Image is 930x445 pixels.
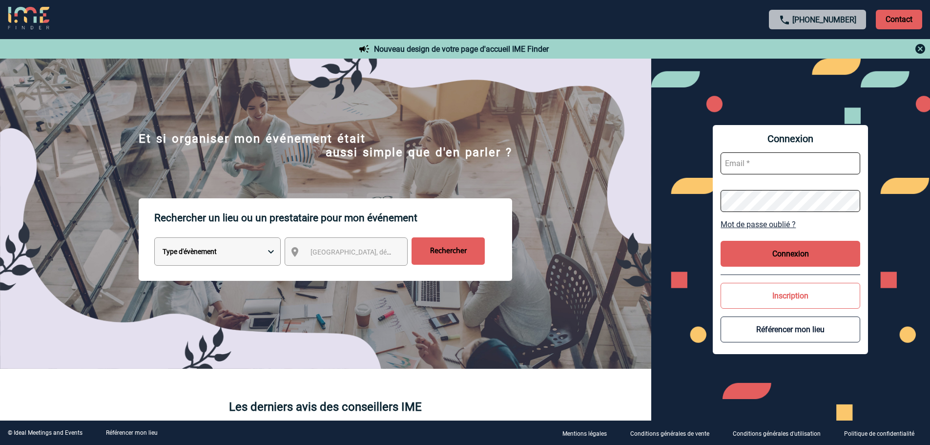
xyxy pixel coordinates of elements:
a: Conditions générales de vente [622,428,725,438]
a: Référencer mon lieu [106,429,158,436]
img: call-24-px.png [779,14,790,26]
a: Conditions générales d'utilisation [725,428,836,438]
button: Inscription [721,283,860,309]
a: Mentions légales [555,428,622,438]
span: [GEOGRAPHIC_DATA], département, région... [310,248,446,256]
div: © Ideal Meetings and Events [8,429,83,436]
input: Rechercher [412,237,485,265]
span: Connexion [721,133,860,145]
a: Mot de passe oublié ? [721,220,860,229]
a: [PHONE_NUMBER] [792,15,856,24]
p: Rechercher un lieu ou un prestataire pour mon événement [154,198,512,237]
button: Référencer mon lieu [721,317,860,342]
p: Contact [876,10,922,29]
input: Email * [721,152,860,174]
p: Politique de confidentialité [844,430,914,437]
button: Connexion [721,241,860,267]
p: Conditions générales d'utilisation [733,430,821,437]
a: Politique de confidentialité [836,428,930,438]
p: Conditions générales de vente [630,430,709,437]
p: Mentions légales [562,430,607,437]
